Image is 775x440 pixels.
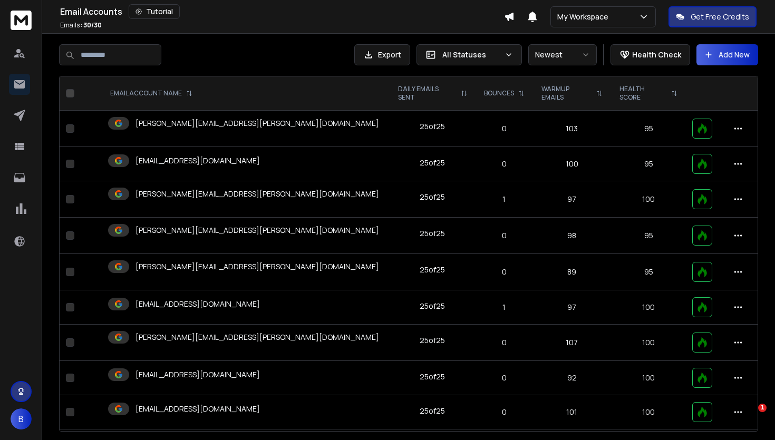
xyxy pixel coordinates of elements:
td: 97 [533,181,612,218]
p: HEALTH SCORE [619,85,667,102]
p: [PERSON_NAME][EMAIL_ADDRESS][PERSON_NAME][DOMAIN_NAME] [135,261,379,272]
td: 92 [533,361,612,395]
p: 0 [482,159,527,169]
span: 1 [758,404,767,412]
div: 25 of 25 [420,371,445,382]
button: Add New [696,44,758,65]
td: 100 [611,395,686,429]
span: 30 / 30 [83,21,102,30]
p: WARMUP EMAILS [541,85,593,102]
td: 100 [533,147,612,181]
p: [PERSON_NAME][EMAIL_ADDRESS][PERSON_NAME][DOMAIN_NAME] [135,118,379,129]
div: 25 of 25 [420,121,445,132]
button: Export [354,44,410,65]
p: [EMAIL_ADDRESS][DOMAIN_NAME] [135,299,260,309]
div: 25 of 25 [420,265,445,275]
p: DAILY EMAILS SENT [398,85,457,102]
div: Email Accounts [60,4,504,19]
td: 100 [611,325,686,361]
p: BOUNCES [484,89,514,97]
td: 107 [533,325,612,361]
td: 95 [611,218,686,254]
button: Get Free Credits [669,6,757,27]
div: 25 of 25 [420,192,445,202]
p: 0 [482,267,527,277]
p: [PERSON_NAME][EMAIL_ADDRESS][PERSON_NAME][DOMAIN_NAME] [135,225,379,236]
td: 89 [533,254,612,290]
td: 100 [611,361,686,395]
p: 1 [482,194,527,204]
iframe: Intercom live chat [737,404,762,429]
button: Tutorial [129,4,180,19]
button: B [11,408,32,429]
p: 0 [482,373,527,383]
td: 98 [533,218,612,254]
td: 95 [611,147,686,181]
td: 100 [611,290,686,325]
p: 0 [482,123,527,134]
p: All Statuses [442,50,500,60]
td: 95 [611,111,686,147]
p: 0 [482,230,527,241]
td: 97 [533,290,612,325]
p: 0 [482,407,527,417]
p: 1 [482,302,527,312]
p: Get Free Credits [691,12,749,22]
p: [PERSON_NAME][EMAIL_ADDRESS][PERSON_NAME][DOMAIN_NAME] [135,332,379,343]
td: 103 [533,111,612,147]
p: [PERSON_NAME][EMAIL_ADDRESS][PERSON_NAME][DOMAIN_NAME] [135,189,379,199]
div: EMAIL ACCOUNT NAME [110,89,192,97]
p: My Workspace [557,12,613,22]
div: 25 of 25 [420,335,445,346]
td: 101 [533,395,612,429]
p: [EMAIL_ADDRESS][DOMAIN_NAME] [135,404,260,414]
button: Newest [528,44,597,65]
p: [EMAIL_ADDRESS][DOMAIN_NAME] [135,155,260,166]
div: 25 of 25 [420,228,445,239]
td: 100 [611,181,686,218]
p: Emails : [60,21,102,30]
p: Health Check [632,50,681,60]
p: 0 [482,337,527,348]
div: 25 of 25 [420,158,445,168]
td: 95 [611,254,686,290]
p: [EMAIL_ADDRESS][DOMAIN_NAME] [135,369,260,380]
div: 25 of 25 [420,406,445,416]
button: Health Check [611,44,690,65]
div: 25 of 25 [420,301,445,311]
